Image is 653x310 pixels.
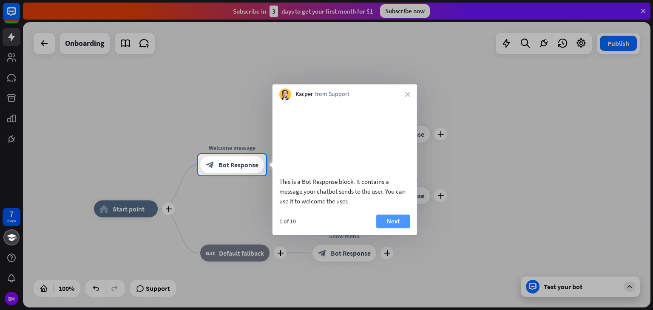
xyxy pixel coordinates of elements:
span: Kacper [295,90,313,99]
i: block_bot_response [206,161,214,169]
button: Open LiveChat chat widget [7,3,32,29]
div: 1 of 10 [279,217,296,225]
span: Bot Response [219,161,258,169]
button: Next [376,214,410,228]
span: from Support [315,90,349,99]
div: This is a Bot Response block. It contains a message your chatbot sends to the user. You can use i... [279,177,410,206]
i: close [405,92,410,97]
